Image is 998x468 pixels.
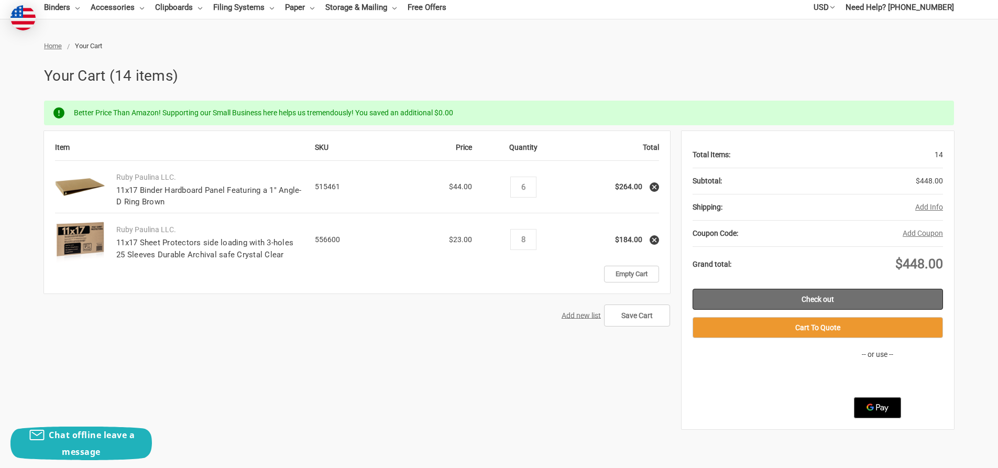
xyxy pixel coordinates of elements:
strong: Coupon Code: [693,229,738,237]
span: Chat offline leave a message [49,429,135,458]
th: Quantity [478,142,568,161]
strong: Total Items: [693,150,730,159]
strong: $184.00 [615,235,642,244]
button: Add Info [915,202,943,213]
span: $448.00 [895,256,943,271]
span: $44.00 [449,182,472,191]
p: Ruby Paulina LLC. [116,224,304,235]
img: 11x17 Binder Hardboard Panel Featuring a 1" Angle-D Ring Brown [55,162,105,212]
a: Check out [693,289,943,310]
button: Cart To Quote [693,317,943,338]
span: $448.00 [916,177,943,185]
button: Chat offline leave a message [10,427,152,460]
span: Better Price Than Amazon! Supporting our Small Business here helps us tremendously! You saved an ... [74,108,453,117]
strong: Grand total: [693,260,731,268]
a: Home [44,42,62,50]
a: Empty Cart [604,266,659,282]
th: Total [568,142,659,161]
img: 11x17 Sheet Protectors side loading with 3-holes 25 Sleeves Durable Archival safe Crystal Clear [55,214,105,265]
h1: Your Cart (14 items) [44,65,954,87]
p: -- or use -- [812,349,943,360]
strong: Shipping: [693,203,722,211]
th: Item [55,142,315,161]
th: Price [387,142,478,161]
strong: Subtotal: [693,177,722,185]
span: Your Cart [75,42,102,50]
img: duty and tax information for United States [10,5,36,30]
p: Ruby Paulina LLC. [116,172,304,183]
th: SKU [315,142,387,161]
span: 556600 [315,235,340,244]
span: $23.00 [449,235,472,244]
span: 515461 [315,182,340,191]
button: Add Coupon [903,228,943,239]
div: 14 [730,142,943,168]
input: Save Cart [604,304,670,326]
iframe: PayPal-paypal [838,371,917,392]
a: 11x17 Sheet Protectors side loading with 3-holes 25 Sleeves Durable Archival safe Crystal Clear [116,238,293,259]
a: 11x17 Binder Hardboard Panel Featuring a 1" Angle-D Ring Brown [116,186,302,207]
button: Google Pay [854,397,901,418]
strong: $264.00 [615,182,642,191]
a: Add new list [562,311,601,319]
